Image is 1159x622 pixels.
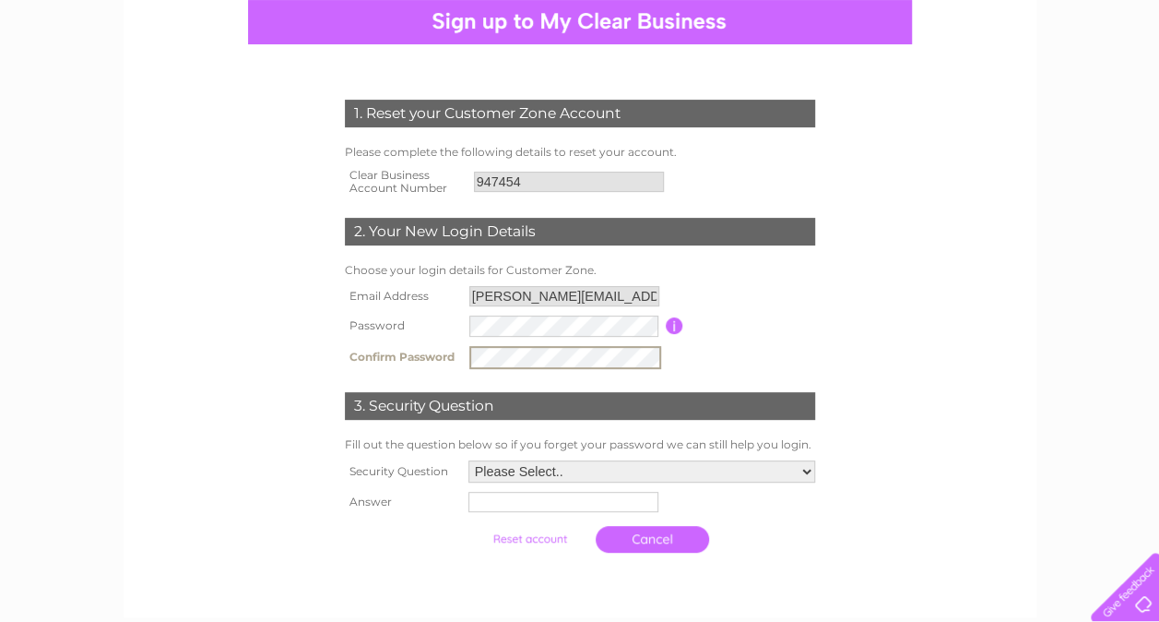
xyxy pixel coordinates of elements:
[340,456,464,487] th: Security Question
[41,48,135,104] img: logo.png
[947,78,988,92] a: Energy
[340,259,820,281] td: Choose your login details for Customer Zone.
[145,10,1016,90] div: Clear Business is a trading name of Verastar Limited (registered in [GEOGRAPHIC_DATA] No. 3667643...
[596,526,709,553] a: Cancel
[340,141,820,163] td: Please complete the following details to reset your account.
[340,163,469,200] th: Clear Business Account Number
[340,434,820,456] td: Fill out the question below so if you forget your password we can still help you login.
[1103,78,1148,92] a: Contact
[901,78,936,92] a: Water
[345,392,815,420] div: 3. Security Question
[340,311,465,341] th: Password
[473,526,586,552] input: Submit
[999,78,1054,92] a: Telecoms
[340,487,464,517] th: Answer
[340,281,465,311] th: Email Address
[345,218,815,245] div: 2. Your New Login Details
[1065,78,1092,92] a: Blog
[340,341,465,374] th: Confirm Password
[811,9,939,32] a: 0333 014 3131
[666,317,683,334] input: Information
[345,100,815,127] div: 1. Reset your Customer Zone Account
